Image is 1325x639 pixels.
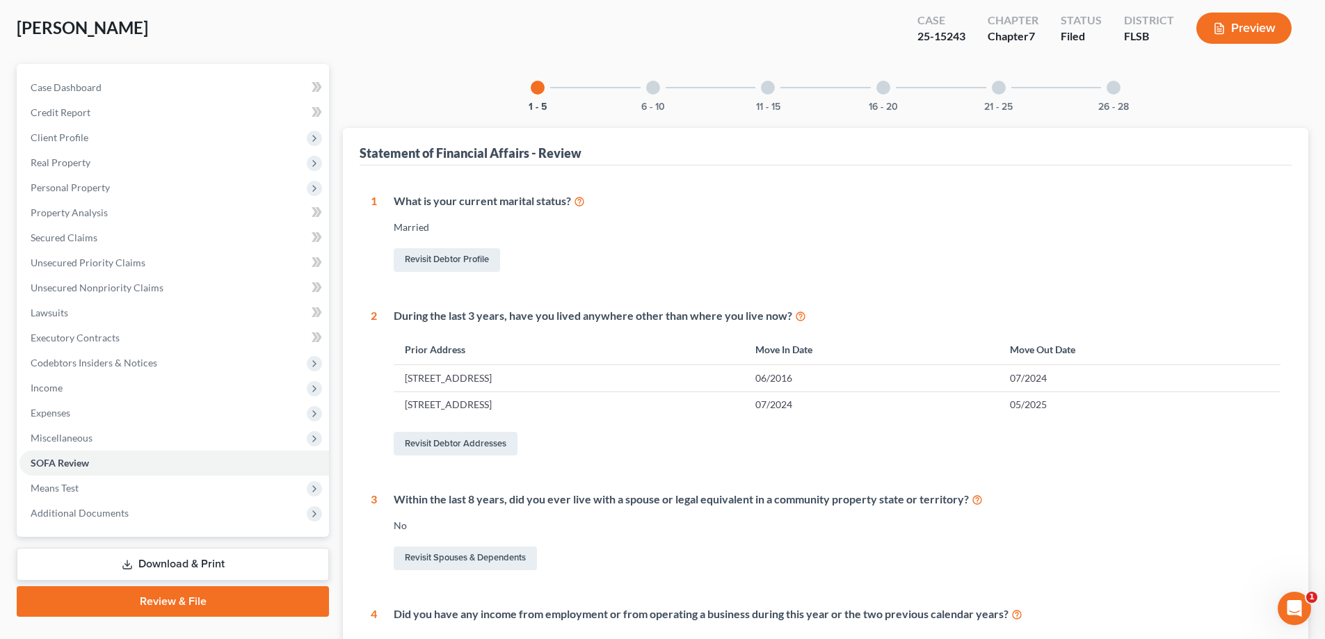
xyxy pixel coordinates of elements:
[1196,13,1292,44] button: Preview
[31,307,68,318] span: Lawsuits
[394,193,1280,209] div: What is your current marital status?
[529,102,547,112] button: 1 - 5
[19,451,329,476] a: SOFA Review
[31,457,89,469] span: SOFA Review
[371,193,377,275] div: 1
[394,308,1280,324] div: During the last 3 years, have you lived anywhere other than where you live now?
[641,102,665,112] button: 6 - 10
[31,332,120,343] span: Executory Contracts
[744,391,999,418] td: 07/2024
[19,75,329,100] a: Case Dashboard
[19,275,329,300] a: Unsecured Nonpriority Claims
[988,29,1038,45] div: Chapter
[1061,29,1102,45] div: Filed
[394,492,1280,508] div: Within the last 8 years, did you ever live with a spouse or legal equivalent in a community prope...
[917,29,965,45] div: 25-15243
[31,432,93,444] span: Miscellaneous
[19,225,329,250] a: Secured Claims
[999,391,1280,418] td: 05/2025
[19,100,329,125] a: Credit Report
[19,300,329,325] a: Lawsuits
[19,200,329,225] a: Property Analysis
[1124,29,1174,45] div: FLSB
[31,106,90,118] span: Credit Report
[17,548,329,581] a: Download & Print
[31,507,129,519] span: Additional Documents
[19,250,329,275] a: Unsecured Priority Claims
[1278,592,1311,625] iframe: Intercom live chat
[984,102,1013,112] button: 21 - 25
[999,334,1280,364] th: Move Out Date
[394,606,1280,622] div: Did you have any income from employment or from operating a business during this year or the two ...
[31,181,110,193] span: Personal Property
[19,325,329,350] a: Executory Contracts
[1029,29,1035,42] span: 7
[394,365,744,391] td: [STREET_ADDRESS]
[31,482,79,494] span: Means Test
[31,207,108,218] span: Property Analysis
[17,586,329,617] a: Review & File
[394,334,744,364] th: Prior Address
[744,334,999,364] th: Move In Date
[371,492,377,573] div: 3
[394,248,500,272] a: Revisit Debtor Profile
[31,382,63,394] span: Income
[917,13,965,29] div: Case
[756,102,780,112] button: 11 - 15
[1098,102,1129,112] button: 26 - 28
[31,357,157,369] span: Codebtors Insiders & Notices
[17,17,148,38] span: [PERSON_NAME]
[31,257,145,268] span: Unsecured Priority Claims
[744,365,999,391] td: 06/2016
[31,81,102,93] span: Case Dashboard
[394,432,517,455] a: Revisit Debtor Addresses
[394,391,744,418] td: [STREET_ADDRESS]
[869,102,898,112] button: 16 - 20
[1061,13,1102,29] div: Status
[999,365,1280,391] td: 07/2024
[31,407,70,419] span: Expenses
[31,131,88,143] span: Client Profile
[31,282,163,293] span: Unsecured Nonpriority Claims
[988,13,1038,29] div: Chapter
[360,145,581,161] div: Statement of Financial Affairs - Review
[394,519,1280,533] div: No
[1306,592,1317,603] span: 1
[1124,13,1174,29] div: District
[371,308,377,459] div: 2
[394,547,537,570] a: Revisit Spouses & Dependents
[394,220,1280,234] div: Married
[31,156,90,168] span: Real Property
[31,232,97,243] span: Secured Claims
